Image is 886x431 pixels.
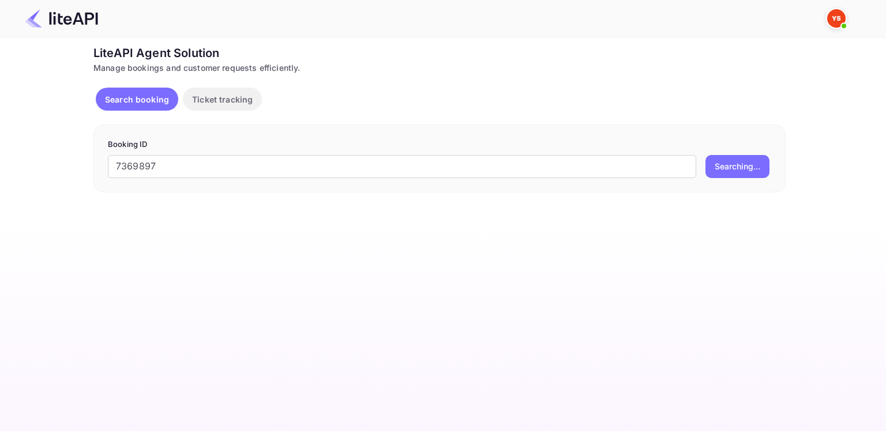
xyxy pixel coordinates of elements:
div: LiteAPI Agent Solution [93,44,786,62]
div: Manage bookings and customer requests efficiently. [93,62,786,74]
input: Enter Booking ID (e.g., 63782194) [108,155,696,178]
button: Searching... [705,155,769,178]
p: Search booking [105,93,169,105]
p: Ticket tracking [192,93,253,105]
img: Yandex Support [827,9,846,28]
img: LiteAPI Logo [25,9,98,28]
p: Booking ID [108,139,771,150]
